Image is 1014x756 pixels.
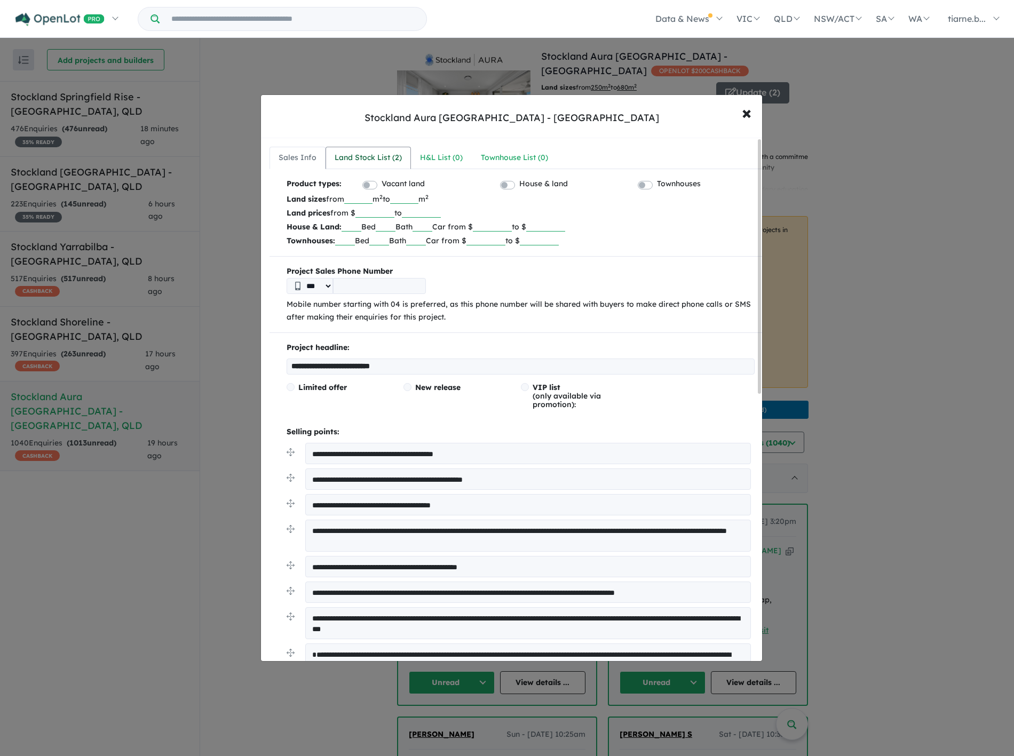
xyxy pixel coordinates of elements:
[287,474,295,482] img: drag.svg
[287,525,295,533] img: drag.svg
[298,383,347,392] span: Limited offer
[162,7,424,30] input: Try estate name, suburb, builder or developer
[415,383,461,392] span: New release
[533,383,560,392] span: VIP list
[287,612,295,620] img: drag.svg
[287,499,295,507] img: drag.svg
[420,152,463,164] div: H&L List ( 0 )
[287,426,755,439] p: Selling points:
[287,206,755,220] p: from $ to
[287,298,755,324] p: Mobile number starting with 04 is preferred, as this phone number will be shared with buyers to m...
[295,282,300,290] img: Phone icon
[425,193,429,201] sup: 2
[287,561,295,569] img: drag.svg
[287,194,326,204] b: Land sizes
[948,13,986,24] span: tiarne.b...
[657,178,701,190] label: Townhouses
[519,178,568,190] label: House & land
[382,178,425,190] label: Vacant land
[742,101,751,124] span: ×
[287,265,755,278] b: Project Sales Phone Number
[287,341,755,354] p: Project headline:
[15,13,105,26] img: Openlot PRO Logo White
[365,111,659,125] div: Stockland Aura [GEOGRAPHIC_DATA] - [GEOGRAPHIC_DATA]
[287,178,342,192] b: Product types:
[287,192,755,206] p: from m to m
[335,152,402,164] div: Land Stock List ( 2 )
[287,649,295,657] img: drag.svg
[287,587,295,595] img: drag.svg
[287,234,755,248] p: Bed Bath Car from $ to $
[279,152,316,164] div: Sales Info
[533,383,601,409] span: (only available via promotion):
[287,220,755,234] p: Bed Bath Car from $ to $
[287,236,335,245] b: Townhouses:
[287,208,330,218] b: Land prices
[287,448,295,456] img: drag.svg
[379,193,383,201] sup: 2
[481,152,548,164] div: Townhouse List ( 0 )
[287,222,342,232] b: House & Land:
